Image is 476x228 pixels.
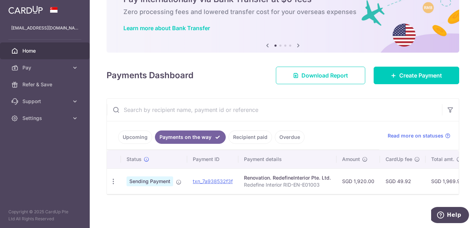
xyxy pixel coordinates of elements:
[22,47,69,54] span: Home
[380,168,426,194] td: SGD 49.92
[431,207,469,224] iframe: Opens a widget where you can find more information
[155,130,226,144] a: Payments on the way
[193,178,233,184] a: txn_7a938532f3f
[276,67,365,84] a: Download Report
[107,99,442,121] input: Search by recipient name, payment id or reference
[11,25,79,32] p: [EMAIL_ADDRESS][DOMAIN_NAME]
[388,132,450,139] a: Read more on statuses
[123,25,210,32] a: Learn more about Bank Transfer
[336,168,380,194] td: SGD 1,920.00
[127,176,173,186] span: Sending Payment
[301,71,348,80] span: Download Report
[107,69,193,82] h4: Payments Dashboard
[386,156,412,163] span: CardUp fee
[244,181,331,188] p: Redefine Interior RID-EN-E01003
[22,98,69,105] span: Support
[374,67,459,84] a: Create Payment
[238,150,336,168] th: Payment details
[399,71,442,80] span: Create Payment
[244,174,331,181] div: Renovation. RedefineInterior Pte. Ltd.
[127,156,142,163] span: Status
[275,130,305,144] a: Overdue
[8,6,43,14] img: CardUp
[342,156,360,163] span: Amount
[22,64,69,71] span: Pay
[431,156,454,163] span: Total amt.
[388,132,443,139] span: Read more on statuses
[118,130,152,144] a: Upcoming
[22,115,69,122] span: Settings
[187,150,238,168] th: Payment ID
[22,81,69,88] span: Refer & Save
[123,8,442,16] h6: Zero processing fees and lowered transfer cost for your overseas expenses
[229,130,272,144] a: Recipient paid
[426,168,469,194] td: SGD 1,969.92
